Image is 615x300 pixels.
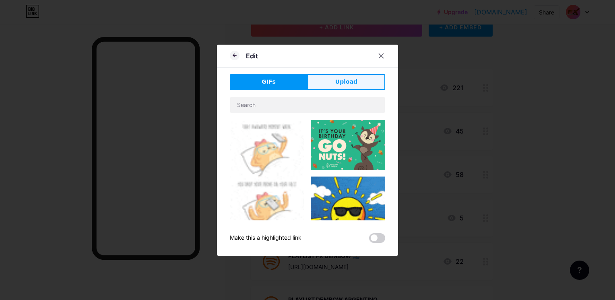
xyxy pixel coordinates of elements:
[335,78,357,86] span: Upload
[246,51,258,61] div: Edit
[230,97,385,113] input: Search
[307,74,385,90] button: Upload
[230,233,301,243] div: Make this a highlighted link
[230,120,304,232] img: Gihpy
[230,74,307,90] button: GIFs
[311,177,385,251] img: Gihpy
[311,120,385,170] img: Gihpy
[262,78,276,86] span: GIFs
